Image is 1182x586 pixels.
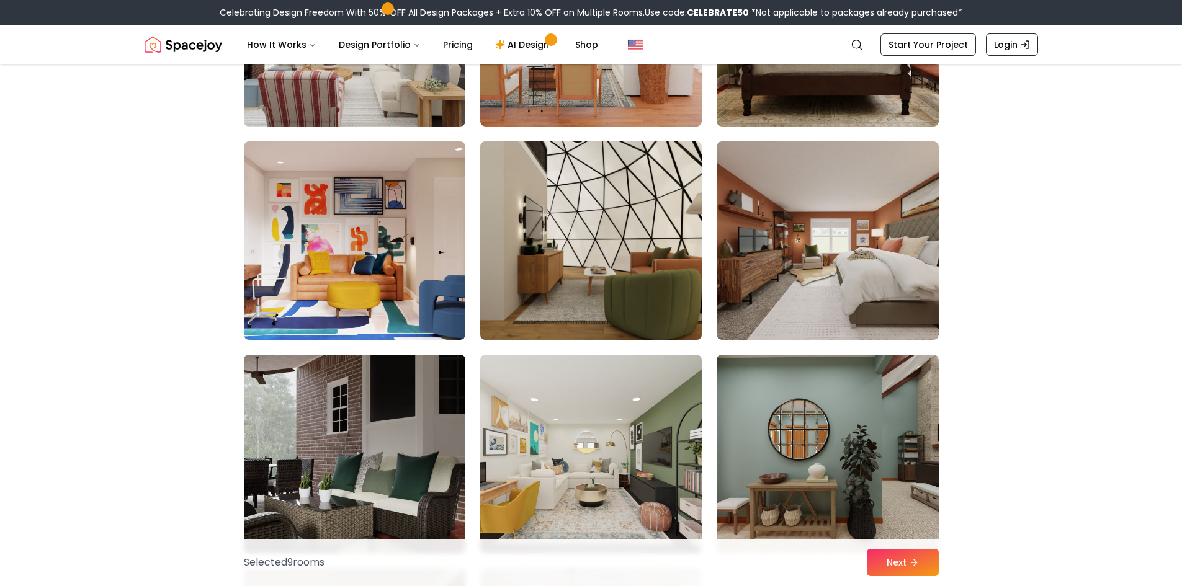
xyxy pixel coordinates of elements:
img: Room room-78 [717,355,938,553]
div: Celebrating Design Freedom With 50% OFF All Design Packages + Extra 10% OFF on Multiple Rooms. [220,6,962,19]
span: Use code: [645,6,749,19]
span: *Not applicable to packages already purchased* [749,6,962,19]
a: Pricing [433,32,483,57]
b: CELEBRATE50 [687,6,749,19]
a: AI Design [485,32,563,57]
nav: Main [237,32,608,57]
button: Next [867,549,939,576]
nav: Global [145,25,1038,64]
img: Room room-74 [475,136,707,345]
a: Spacejoy [145,32,222,57]
a: Shop [565,32,608,57]
img: United States [628,37,643,52]
button: How It Works [237,32,326,57]
a: Start Your Project [880,33,976,56]
p: Selected 9 room s [244,555,325,570]
button: Design Portfolio [329,32,431,57]
img: Room room-77 [480,355,702,553]
img: Spacejoy Logo [145,32,222,57]
a: Login [986,33,1038,56]
img: Room room-76 [244,355,465,553]
img: Room room-73 [244,141,465,340]
img: Room room-75 [717,141,938,340]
